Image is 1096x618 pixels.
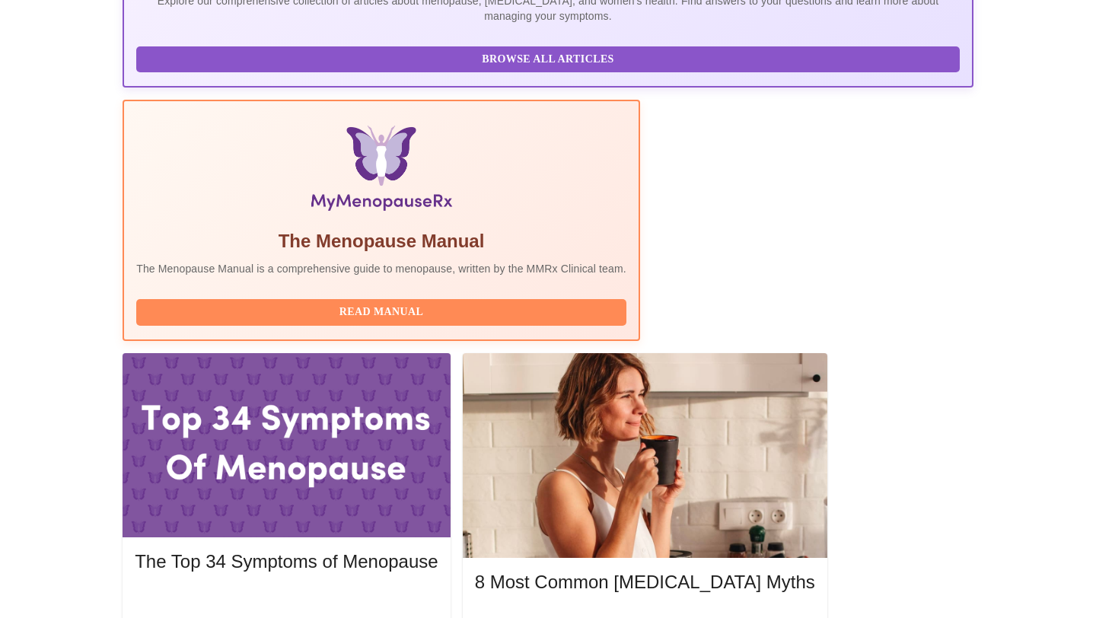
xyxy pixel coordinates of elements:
[136,304,630,317] a: Read Manual
[136,261,626,276] p: The Menopause Manual is a comprehensive guide to menopause, written by the MMRx Clinical team.
[135,550,438,574] h5: The Top 34 Symptoms of Menopause
[135,593,441,606] a: Read More
[151,303,611,322] span: Read Manual
[214,126,548,217] img: Menopause Manual
[136,52,964,65] a: Browse All Articles
[151,50,945,69] span: Browse All Articles
[136,299,626,326] button: Read Manual
[136,229,626,253] h5: The Menopause Manual
[136,46,960,73] button: Browse All Articles
[150,591,422,610] span: Read More
[135,588,438,614] button: Read More
[475,570,815,594] h5: 8 Most Common [MEDICAL_DATA] Myths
